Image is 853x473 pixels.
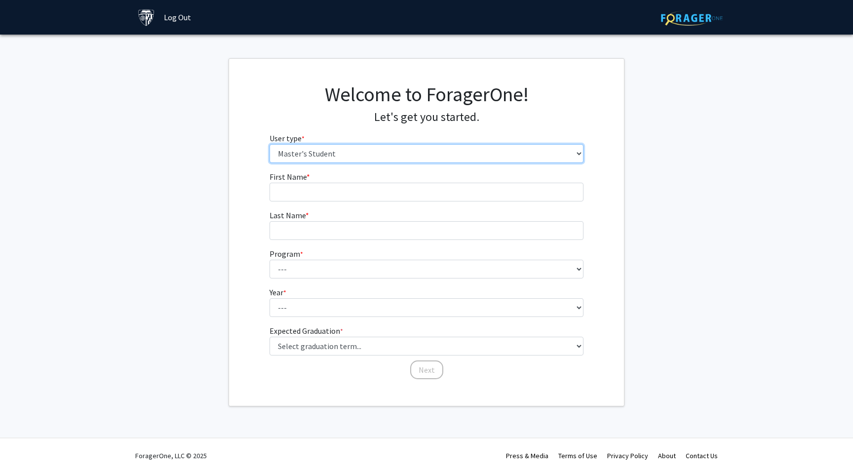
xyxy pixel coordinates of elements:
[270,210,306,220] span: Last Name
[607,451,648,460] a: Privacy Policy
[7,429,42,466] iframe: Chat
[138,9,155,26] img: Johns Hopkins University Logo
[661,10,723,26] img: ForagerOne Logo
[686,451,718,460] a: Contact Us
[506,451,548,460] a: Press & Media
[270,325,343,337] label: Expected Graduation
[410,360,443,379] button: Next
[270,286,286,298] label: Year
[270,82,584,106] h1: Welcome to ForagerOne!
[270,172,307,182] span: First Name
[270,110,584,124] h4: Let's get you started.
[558,451,597,460] a: Terms of Use
[658,451,676,460] a: About
[270,248,303,260] label: Program
[270,132,305,144] label: User type
[135,438,207,473] div: ForagerOne, LLC © 2025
